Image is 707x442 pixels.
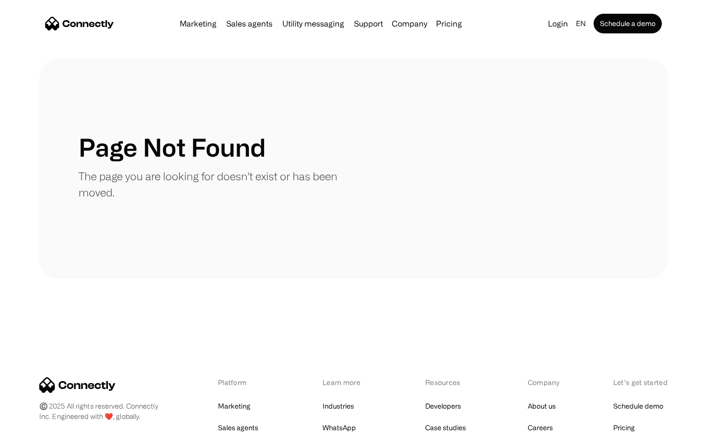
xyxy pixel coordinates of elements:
[323,421,356,435] a: WhatsApp
[218,399,250,413] a: Marketing
[222,20,276,28] a: Sales agents
[613,377,668,387] div: Let’s get started
[20,425,59,439] ul: Language list
[544,17,572,30] a: Login
[613,399,663,413] a: Schedule demo
[350,20,387,28] a: Support
[79,133,266,162] h1: Page Not Found
[218,421,258,435] a: Sales agents
[528,377,562,387] div: Company
[528,421,553,435] a: Careers
[594,14,662,33] a: Schedule a demo
[10,424,59,439] aside: Language selected: English
[576,17,586,30] div: en
[323,399,354,413] a: Industries
[425,377,477,387] div: Resources
[425,399,461,413] a: Developers
[176,20,220,28] a: Marketing
[613,421,635,435] a: Pricing
[79,168,353,200] p: The page you are looking for doesn't exist or has been moved.
[278,20,348,28] a: Utility messaging
[425,421,466,435] a: Case studies
[218,377,272,387] div: Platform
[432,20,466,28] a: Pricing
[528,399,556,413] a: About us
[392,17,427,30] div: Company
[323,377,374,387] div: Learn more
